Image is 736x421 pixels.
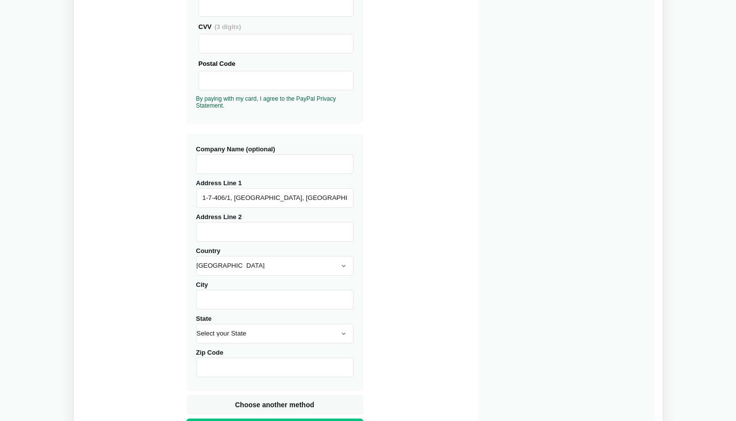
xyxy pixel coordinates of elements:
[233,400,316,410] span: Choose another method
[199,22,353,32] div: CVV
[186,395,363,415] button: Choose another method
[196,358,353,377] input: Zip Code
[196,290,353,309] input: City
[196,222,353,242] input: Address Line 2
[196,179,353,208] label: Address Line 1
[196,315,353,343] label: State
[196,247,353,276] label: Country
[203,71,349,90] iframe: Secure Credit Card Frame - Postal Code
[196,349,353,377] label: Zip Code
[196,281,353,309] label: City
[196,95,336,109] a: By paying with my card, I agree to the PayPal Privacy Statement.
[203,34,349,53] iframe: Secure Credit Card Frame - CVV
[196,145,353,174] label: Company Name (optional)
[214,23,241,30] span: (3 digits)
[196,213,353,242] label: Address Line 2
[196,154,353,174] input: Company Name (optional)
[199,58,353,69] div: Postal Code
[196,188,353,208] input: Address Line 1
[196,324,353,343] select: State
[196,256,353,276] select: Country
